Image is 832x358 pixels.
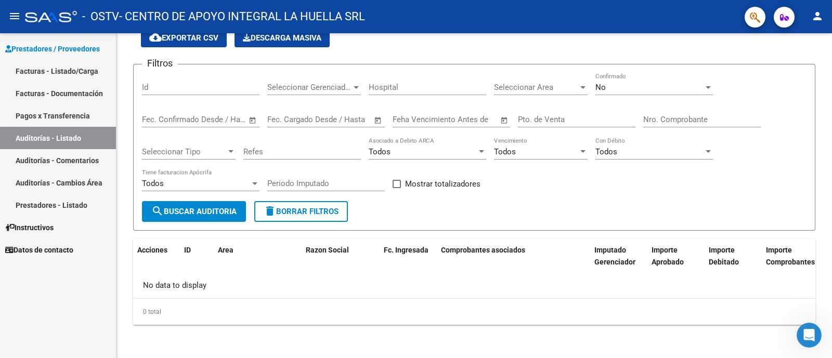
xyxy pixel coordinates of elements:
[214,239,287,285] datatable-header-cell: Area
[254,201,348,222] button: Borrar Filtros
[267,115,301,124] input: Start date
[494,147,516,156] span: Todos
[142,56,178,71] h3: Filtros
[151,207,237,216] span: Buscar Auditoria
[235,29,330,47] app-download-masive: Descarga masiva de comprobantes (adjuntos)
[302,239,380,285] datatable-header-cell: Razon Social
[5,244,73,256] span: Datos de contacto
[306,246,349,254] span: Razon Social
[142,201,246,222] button: Buscar Auditoria
[595,83,606,92] span: No
[405,178,480,190] span: Mostrar totalizadores
[119,5,365,28] span: - CENTRO DE APOYO INTEGRAL LA HUELLA SRL
[141,29,227,47] button: Exportar CSV
[149,33,218,43] span: Exportar CSV
[133,272,815,298] div: No data to display
[151,205,164,217] mat-icon: search
[5,43,100,55] span: Prestadores / Proveedores
[647,239,705,285] datatable-header-cell: Importe Aprobado
[590,239,647,285] datatable-header-cell: Imputado Gerenciador
[149,31,162,44] mat-icon: cloud_download
[437,239,590,285] datatable-header-cell: Comprobantes asociados
[184,246,191,254] span: ID
[652,246,684,266] span: Importe Aprobado
[180,239,214,285] datatable-header-cell: ID
[762,239,819,285] datatable-header-cell: Importe Comprobantes
[243,33,321,43] span: Descarga Masiva
[133,299,815,325] div: 0 total
[595,147,617,156] span: Todos
[372,114,384,126] button: Open calendar
[369,147,391,156] span: Todos
[142,115,176,124] input: Start date
[137,246,167,254] span: Acciones
[310,115,361,124] input: End date
[142,147,226,156] span: Seleccionar Tipo
[797,323,822,348] iframe: Intercom live chat
[594,246,635,266] span: Imputado Gerenciador
[142,179,164,188] span: Todos
[235,29,330,47] button: Descarga Masiva
[709,246,739,266] span: Importe Debitado
[267,83,352,92] span: Seleccionar Gerenciador
[264,207,339,216] span: Borrar Filtros
[8,10,21,22] mat-icon: menu
[441,246,525,254] span: Comprobantes asociados
[499,114,511,126] button: Open calendar
[384,246,428,254] span: Fc. Ingresada
[185,115,236,124] input: End date
[218,246,233,254] span: Area
[494,83,578,92] span: Seleccionar Area
[264,205,276,217] mat-icon: delete
[247,114,259,126] button: Open calendar
[766,246,815,266] span: Importe Comprobantes
[82,5,119,28] span: - OSTV
[380,239,437,285] datatable-header-cell: Fc. Ingresada
[133,239,180,285] datatable-header-cell: Acciones
[811,10,824,22] mat-icon: person
[705,239,762,285] datatable-header-cell: Importe Debitado
[5,222,54,233] span: Instructivos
